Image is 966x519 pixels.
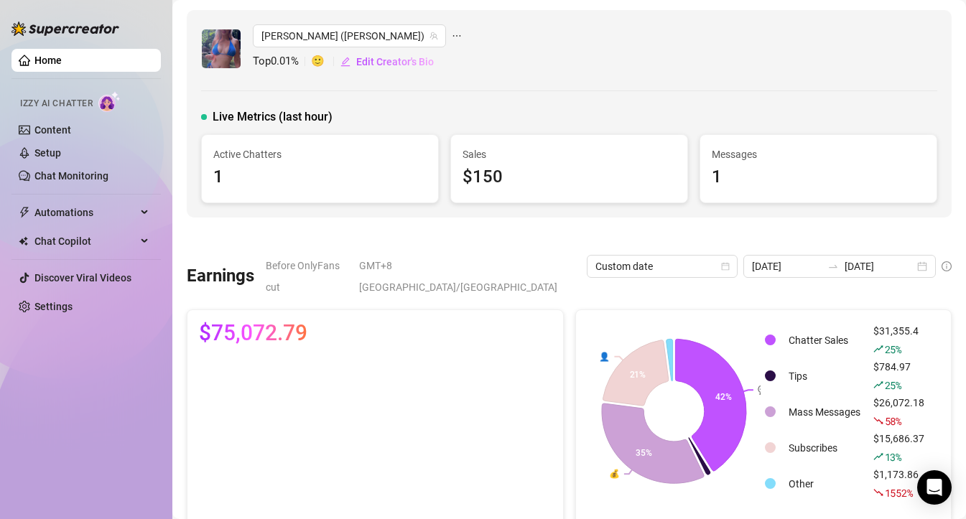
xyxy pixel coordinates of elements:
[19,236,28,246] img: Chat Copilot
[827,261,839,272] span: swap-right
[213,164,427,191] div: 1
[213,146,427,162] span: Active Chatters
[452,24,462,47] span: ellipsis
[712,164,925,191] div: 1
[359,255,578,298] span: GMT+8 [GEOGRAPHIC_DATA]/[GEOGRAPHIC_DATA]
[942,261,952,271] span: info-circle
[783,395,866,429] td: Mass Messages
[873,467,924,501] div: $1,173.86
[873,380,883,390] span: rise
[873,323,924,357] div: $31,355.4
[34,230,136,253] span: Chat Copilot
[34,201,136,224] span: Automations
[463,146,676,162] span: Sales
[34,147,61,159] a: Setup
[721,262,730,271] span: calendar
[253,53,311,70] span: Top 0.01 %
[712,146,925,162] span: Messages
[213,108,333,126] span: Live Metrics (last hour)
[11,22,119,36] img: logo-BBDzfeDw.svg
[873,359,924,393] div: $784.97
[340,57,350,67] span: edit
[261,25,437,47] span: Jaylie (jaylietori)
[595,256,729,277] span: Custom date
[202,29,241,68] img: Jaylie
[429,32,438,40] span: team
[917,470,952,505] div: Open Intercom Messenger
[783,359,866,393] td: Tips
[845,258,914,274] input: End date
[783,467,866,501] td: Other
[783,431,866,465] td: Subscribes
[873,452,883,462] span: rise
[758,384,768,395] text: 💬
[608,468,619,479] text: 💰
[34,272,131,284] a: Discover Viral Videos
[266,255,350,298] span: Before OnlyFans cut
[885,342,901,356] span: 25 %
[463,164,676,191] div: $150
[885,414,901,428] span: 58 %
[752,258,822,274] input: Start date
[827,261,839,272] span: to
[873,487,883,497] span: fall
[599,351,610,362] text: 👤
[885,486,913,500] span: 1552 %
[356,56,434,67] span: Edit Creator's Bio
[19,207,30,218] span: thunderbolt
[873,416,883,426] span: fall
[34,301,73,312] a: Settings
[34,170,108,182] a: Chat Monitoring
[34,55,62,66] a: Home
[98,91,121,112] img: AI Chatter
[873,395,924,429] div: $26,072.18
[885,450,901,464] span: 13 %
[34,124,71,136] a: Content
[20,97,93,111] span: Izzy AI Chatter
[873,344,883,354] span: rise
[783,323,866,357] td: Chatter Sales
[187,265,254,288] h3: Earnings
[311,53,340,70] span: 🙂
[885,378,901,392] span: 25 %
[873,431,924,465] div: $15,686.37
[340,50,435,73] button: Edit Creator's Bio
[199,322,307,345] span: $75,072.79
